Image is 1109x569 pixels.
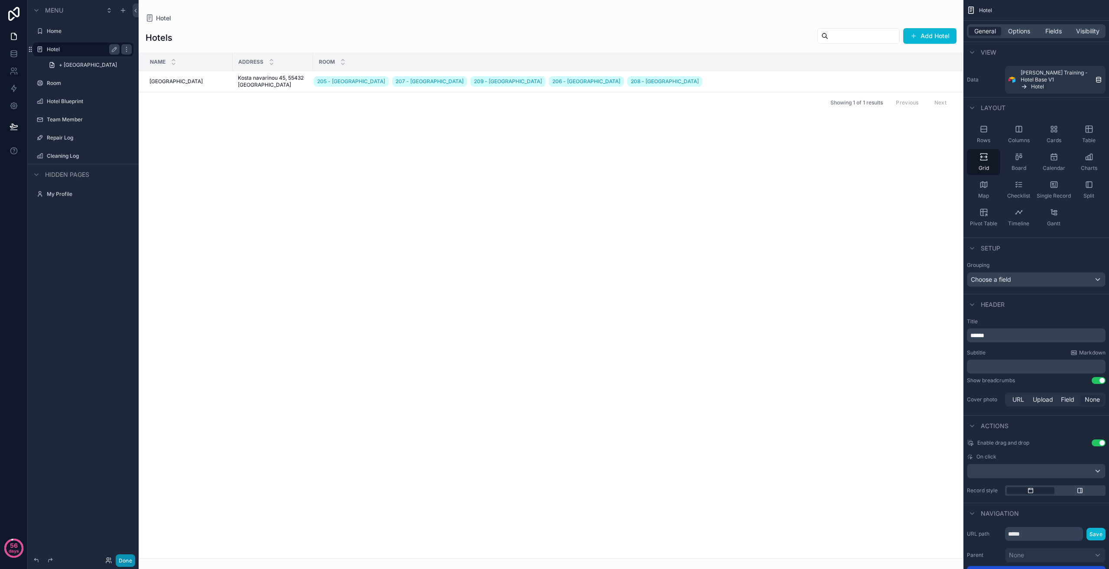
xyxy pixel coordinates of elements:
[1072,121,1106,147] button: Table
[978,192,989,199] span: Map
[45,170,89,179] span: Hidden pages
[1072,177,1106,203] button: Split
[967,552,1002,559] label: Parent
[1008,137,1030,144] span: Columns
[981,104,1005,112] span: Layout
[47,98,132,105] label: Hotel Blueprint
[1007,192,1030,199] span: Checklist
[967,318,1106,325] label: Title
[967,360,1106,374] div: scrollable content
[979,165,989,172] span: Grid
[977,137,990,144] span: Rows
[974,27,996,36] span: General
[1002,121,1035,147] button: Columns
[1005,66,1106,94] a: [PERSON_NAME] Training - Hotel Base V1Hotel
[981,300,1005,309] span: Header
[1021,69,1092,83] span: [PERSON_NAME] Training - Hotel Base V1
[981,509,1019,518] span: Navigation
[43,58,133,72] a: + [GEOGRAPHIC_DATA]
[1086,528,1106,540] button: Save
[1079,349,1106,356] span: Markdown
[1047,220,1060,227] span: Gantt
[967,149,1000,175] button: Grid
[1008,76,1015,83] img: Airtable Logo
[981,422,1008,430] span: Actions
[1037,121,1070,147] button: Cards
[47,116,132,123] label: Team Member
[970,220,997,227] span: Pivot Table
[9,545,19,557] p: days
[1045,27,1062,36] span: Fields
[1061,395,1074,404] span: Field
[1076,27,1099,36] span: Visibility
[981,48,996,57] span: View
[1081,165,1097,172] span: Charts
[979,7,992,14] span: Hotel
[1070,349,1106,356] a: Markdown
[1085,395,1100,404] span: None
[1009,551,1024,559] span: None
[967,487,1002,494] label: Record style
[1005,548,1106,562] button: None
[47,153,132,159] label: Cleaning Log
[967,349,986,356] label: Subtitle
[967,121,1000,147] button: Rows
[1012,395,1024,404] span: URL
[45,6,63,15] span: Menu
[967,328,1106,342] div: scrollable content
[47,80,132,87] label: Room
[116,554,135,567] button: Done
[1083,192,1094,199] span: Split
[1072,149,1106,175] button: Charts
[59,62,117,68] span: + [GEOGRAPHIC_DATA]
[1008,27,1030,36] span: Options
[1037,205,1070,231] button: Gantt
[967,262,989,269] label: Grouping
[976,453,996,460] span: On click
[1037,192,1071,199] span: Single Record
[977,439,1029,446] span: Enable drag and drop
[967,205,1000,231] button: Pivot Table
[967,377,1015,384] div: Show breadcrumbs
[1037,149,1070,175] button: Calendar
[238,59,263,65] span: Address
[47,191,132,198] label: My Profile
[150,59,165,65] span: Name
[1012,165,1026,172] span: Board
[967,530,1002,537] label: URL path
[1082,137,1096,144] span: Table
[319,59,335,65] span: Room
[1008,220,1029,227] span: Timeline
[971,276,1011,283] span: Choose a field
[1002,149,1035,175] button: Board
[967,177,1000,203] button: Map
[47,28,132,35] label: Home
[1047,137,1061,144] span: Cards
[967,76,1002,83] label: Data
[1031,83,1044,90] span: Hotel
[47,134,132,141] label: Repair Log
[981,244,1000,253] span: Setup
[47,46,116,53] label: Hotel
[10,541,18,550] p: 56
[830,99,883,106] span: Showing 1 of 1 results
[1043,165,1065,172] span: Calendar
[1002,177,1035,203] button: Checklist
[967,396,1002,403] label: Cover photo
[1037,177,1070,203] button: Single Record
[967,272,1106,287] button: Choose a field
[1033,395,1053,404] span: Upload
[1002,205,1035,231] button: Timeline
